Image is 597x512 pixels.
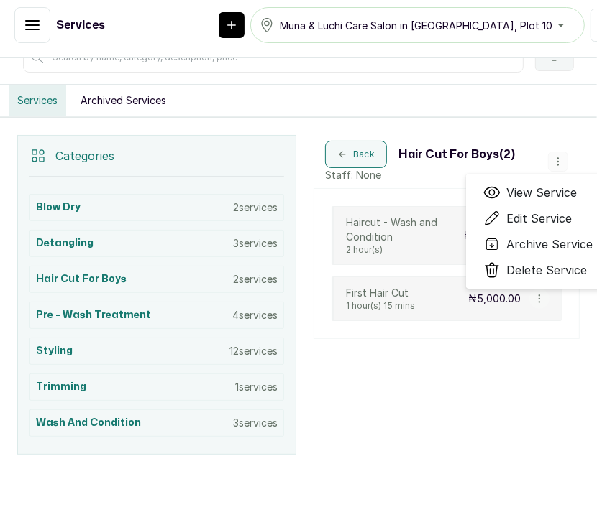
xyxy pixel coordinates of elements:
p: Haircut - Wash and Condition [346,215,465,244]
div: Haircut - Wash and Condition2 hour(s) [346,215,465,256]
span: Edit Service [506,210,572,227]
p: 2 services [233,200,278,215]
p: 12 services [229,344,278,358]
h3: Detangling [36,236,94,251]
p: ₦10,000.00 [465,228,521,243]
p: 3 services [233,236,278,251]
span: Muna & Luchi Care Salon in [GEOGRAPHIC_DATA], Plot 10 [280,18,552,33]
p: Categories [55,147,114,164]
h1: Services [56,17,105,34]
p: Staff: None [325,168,515,182]
h3: Wash and Condition [36,416,141,430]
h3: Styling [36,344,73,358]
h3: Hair Cut for Boys [36,272,127,287]
h3: Trimming [36,380,86,394]
h3: Hair Cut for Boys ( 2 ) [398,146,515,163]
button: Back [325,141,387,168]
button: Services [9,85,66,116]
button: Archived Services [72,85,175,116]
span: Archive Service [506,236,593,253]
p: 4 services [232,308,278,322]
p: 3 services [233,416,278,430]
div: First Hair Cut1 hour(s) 15 mins [346,286,415,312]
p: First Hair Cut [346,286,415,300]
h3: Blow Dry [36,200,81,215]
button: Muna & Luchi Care Salon in [GEOGRAPHIC_DATA], Plot 10 [250,7,585,43]
span: Delete Service [506,261,587,279]
h3: Pre - Wash Treatment [36,308,151,322]
p: 2 hour(s) [346,244,465,256]
p: 1 hour(s) 15 mins [346,300,415,312]
p: 2 services [233,272,278,287]
p: ₦5,000.00 [468,292,521,306]
p: 1 services [235,380,278,394]
span: View Service [506,184,577,201]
